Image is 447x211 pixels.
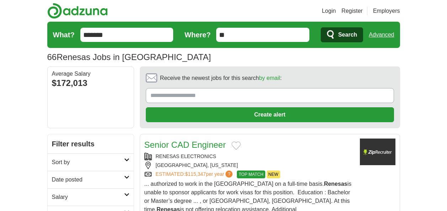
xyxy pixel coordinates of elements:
h2: Date posted [52,175,124,184]
h2: Filter results [48,134,134,153]
div: [GEOGRAPHIC_DATA], [US_STATE] [144,162,354,169]
span: $115,347 [185,171,206,177]
label: Where? [185,29,211,40]
label: What? [53,29,75,40]
a: ESTIMATED:$115,347per year? [156,171,234,178]
img: Adzuna logo [47,3,108,19]
button: Create alert [146,107,394,122]
a: Register [341,7,363,15]
img: Company logo [360,139,395,165]
span: Receive the newest jobs for this search : [160,74,282,82]
a: Sort by [48,153,134,171]
a: Employers [373,7,400,15]
a: Login [322,7,336,15]
span: TOP MATCH [237,171,265,178]
a: Salary [48,188,134,206]
button: Add to favorite jobs [232,141,241,150]
strong: Renesas [324,181,347,187]
h2: Salary [52,193,124,201]
div: $172,013 [52,77,129,90]
span: NEW [267,171,280,178]
span: 66 [47,51,57,64]
a: Senior CAD Engineer [144,140,226,150]
h2: Sort by [52,158,124,167]
span: ? [225,171,233,178]
a: Date posted [48,171,134,188]
h1: Renesas Jobs in [GEOGRAPHIC_DATA] [47,52,211,62]
div: Average Salary [52,71,129,77]
a: by email [259,75,280,81]
div: RENESAS ELECTRONICS [144,153,354,160]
